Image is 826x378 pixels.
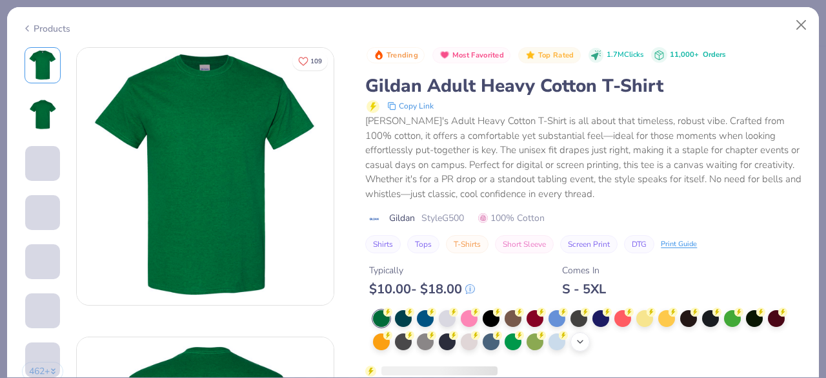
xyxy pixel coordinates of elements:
img: User generated content [25,279,27,314]
button: Like [292,52,328,70]
span: Gildan [389,211,415,225]
div: 11,000+ [670,50,725,61]
img: Front [27,50,58,81]
button: copy to clipboard [383,98,438,114]
span: Orders [703,50,725,59]
button: Badge Button [367,47,425,64]
img: User generated content [25,181,27,216]
img: brand logo [365,214,383,224]
div: Gildan Adult Heavy Cotton T-Shirt [365,74,804,98]
button: Tops [407,235,439,253]
span: Style G500 [421,211,464,225]
button: Short Sleeve [495,235,554,253]
img: User generated content [25,328,27,363]
img: User generated content [25,230,27,265]
div: Comes In [562,264,606,277]
button: T-Shirts [446,235,489,253]
img: Top Rated sort [525,50,536,60]
div: Products [22,22,70,36]
img: Trending sort [374,50,384,60]
button: Badge Button [518,47,580,64]
button: DTG [624,235,654,253]
div: [PERSON_NAME]'s Adult Heavy Cotton T-Shirt is all about that timeless, robust vibe. Crafted from ... [365,114,804,201]
button: Badge Button [432,47,510,64]
span: 1.7M Clicks [607,50,643,61]
button: Shirts [365,235,401,253]
span: 109 [310,58,322,65]
span: Trending [387,52,418,59]
div: Print Guide [661,239,697,250]
button: Screen Print [560,235,618,253]
span: 100% Cotton [478,211,545,225]
button: Close [789,13,814,37]
div: Typically [369,264,475,277]
img: Front [77,48,334,305]
div: S - 5XL [562,281,606,297]
span: Most Favorited [452,52,504,59]
img: Most Favorited sort [439,50,450,60]
div: $ 10.00 - $ 18.00 [369,281,475,297]
img: Back [27,99,58,130]
span: Top Rated [538,52,574,59]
